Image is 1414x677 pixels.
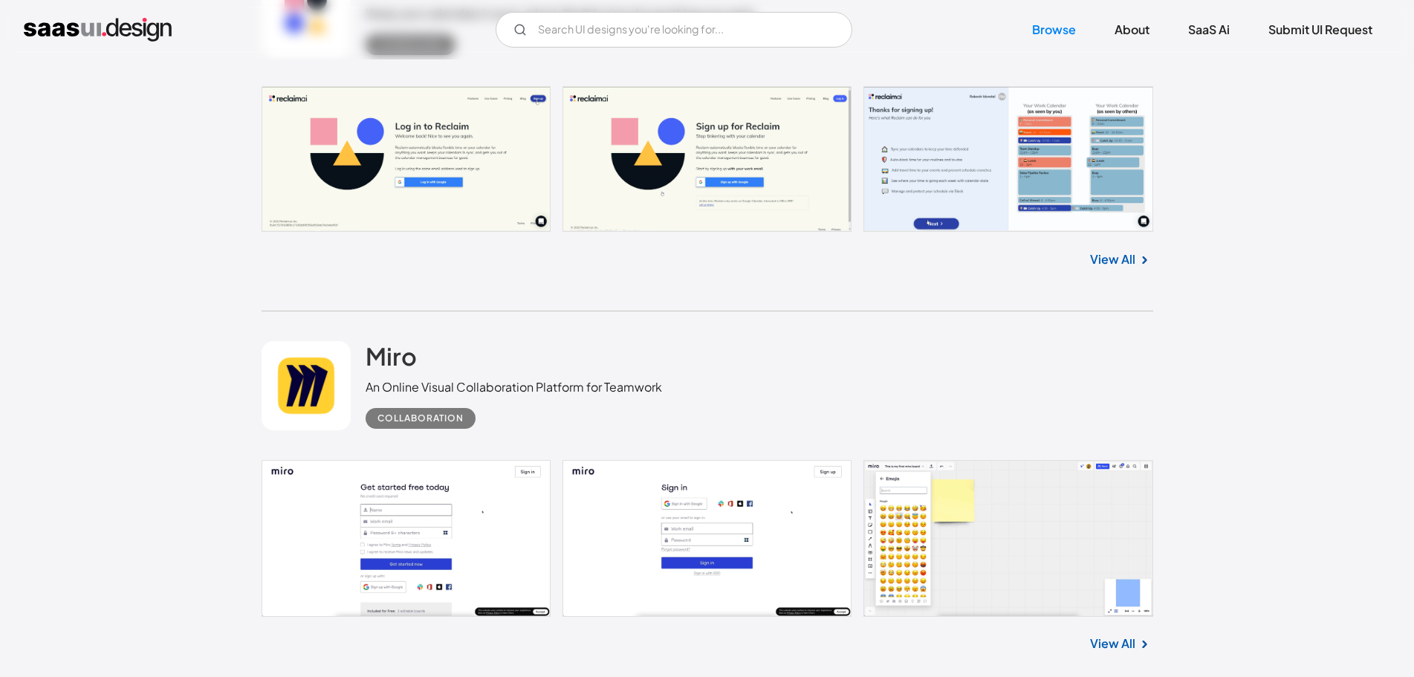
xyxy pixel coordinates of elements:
[1014,13,1094,46] a: Browse
[1090,250,1135,268] a: View All
[1170,13,1248,46] a: SaaS Ai
[1090,635,1135,652] a: View All
[366,341,417,371] h2: Miro
[496,12,852,48] form: Email Form
[377,409,464,427] div: Collaboration
[24,18,172,42] a: home
[1097,13,1167,46] a: About
[496,12,852,48] input: Search UI designs you're looking for...
[366,341,417,378] a: Miro
[1251,13,1390,46] a: Submit UI Request
[366,378,662,396] div: An Online Visual Collaboration Platform for Teamwork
